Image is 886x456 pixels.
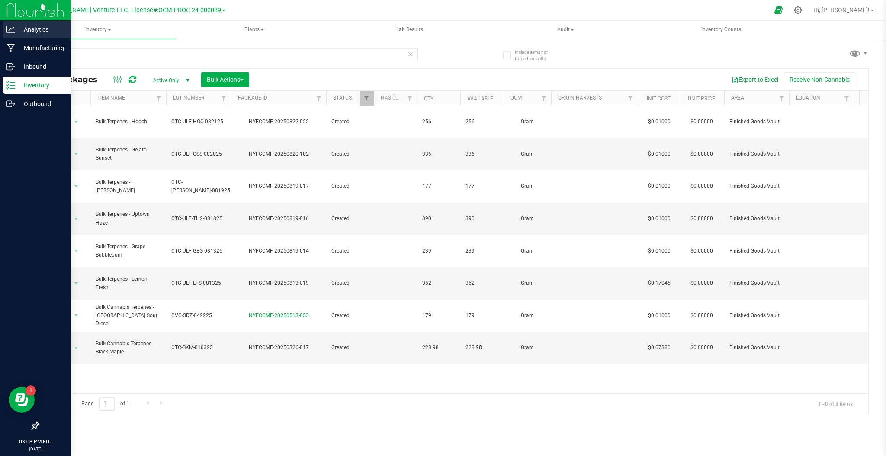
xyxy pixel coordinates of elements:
span: CTC-ULF-GSS-082025 [171,150,226,158]
span: Page of 1 [74,397,136,411]
a: Lab Results [332,21,487,39]
a: Filter [217,91,231,106]
a: Package ID [238,95,267,101]
span: Finished Goods Vault [729,311,784,320]
iframe: Resource center unread badge [26,385,36,396]
inline-svg: Inbound [6,62,15,71]
span: Bulk Cannabis Terpenes - Black Maple [96,340,161,356]
span: 239 [465,247,498,255]
span: select [71,180,82,193]
a: Lot Number [173,95,204,101]
a: Filter [152,91,166,106]
span: 179 [465,311,498,320]
p: Outbound [15,99,67,109]
td: $0.01000 [638,170,681,203]
a: Location [796,95,820,101]
span: 228.98 [465,344,498,352]
span: CTC-ULF-LFS-081325 [171,279,226,287]
a: Filter [775,91,789,106]
td: $0.01000 [638,138,681,171]
span: Created [331,279,369,287]
p: Manufacturing [15,43,67,53]
span: Bulk Terpenes - Grape Bubblegum [96,243,161,259]
span: 1 - 8 of 8 items [811,397,860,410]
p: [DATE] [4,446,67,452]
div: NYFCCMF-20250326-017 [230,344,327,352]
td: $0.01000 [638,300,681,332]
span: Created [331,182,369,190]
th: Has COA [374,91,417,106]
span: Created [331,247,369,255]
inline-svg: Manufacturing [6,44,15,52]
span: 177 [422,182,455,190]
div: NYFCCMF-20250820-102 [230,150,327,158]
p: Analytics [15,24,67,35]
a: UOM [510,95,522,101]
span: 390 [465,215,498,223]
span: Green [PERSON_NAME] Venture LLC. License#:OCM-PROC-24-000089 [25,6,221,14]
span: Finished Goods Vault [729,279,784,287]
a: Audit [488,21,643,39]
span: CVC-SDZ-042225 [171,311,226,320]
p: Inbound [15,61,67,72]
span: $0.00000 [686,212,717,225]
span: Gram [509,344,546,352]
a: Available [467,96,493,102]
span: Created [331,215,369,223]
button: Receive Non-Cannabis [784,72,855,87]
span: select [71,148,82,160]
span: 256 [422,118,455,126]
a: Qty [424,96,433,102]
a: Unit Price [688,96,715,102]
p: Inventory [15,80,67,90]
a: Filter [840,91,854,106]
span: CTC-ULF-TH2-081825 [171,215,226,223]
span: Gram [509,118,546,126]
div: NYFCCMF-20250819-017 [230,182,327,190]
span: Gram [509,279,546,287]
button: Bulk Actions [201,72,249,87]
td: $0.01000 [638,106,681,138]
inline-svg: Inventory [6,81,15,90]
span: Open Ecommerce Menu [769,2,788,19]
span: Bulk Terpenes - Lemon Fresh [96,275,161,292]
a: Area [731,95,744,101]
a: Item Name [97,95,125,101]
span: $0.00000 [686,148,717,161]
span: CTC-BKM-010325 [171,344,226,352]
td: $0.07380 [638,332,681,364]
span: Bulk Cannabis Terpenes - [GEOGRAPHIC_DATA] Sour Diesel [96,303,161,328]
span: Include items not tagged for facility [515,49,558,62]
span: CTC-[PERSON_NAME]-081925 [171,178,230,195]
span: $0.00000 [686,309,717,322]
span: select [71,245,82,257]
span: 336 [422,150,455,158]
a: Filter [623,91,638,106]
span: Finished Goods Vault [729,150,784,158]
span: $0.00000 [686,341,717,354]
a: Filter [403,91,417,106]
span: Finished Goods Vault [729,118,784,126]
span: Created [331,150,369,158]
a: Status [333,95,352,101]
span: CTC-ULF-HOC-082125 [171,118,226,126]
a: Plants [177,21,331,39]
span: Gram [509,182,546,190]
td: $0.01000 [638,203,681,235]
input: 1 [99,397,115,411]
input: Search Package ID, Item Name, SKU, Lot or Part Number... [38,48,418,61]
a: Inventory [21,21,176,39]
span: Finished Goods Vault [729,344,784,352]
div: NYFCCMF-20250822-022 [230,118,327,126]
iframe: Resource center [9,387,35,413]
a: Inventory Counts [644,21,799,39]
span: select [71,309,82,321]
div: NYFCCMF-20250819-016 [230,215,327,223]
span: 179 [422,311,455,320]
span: Finished Goods Vault [729,215,784,223]
span: 256 [465,118,498,126]
span: 336 [465,150,498,158]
